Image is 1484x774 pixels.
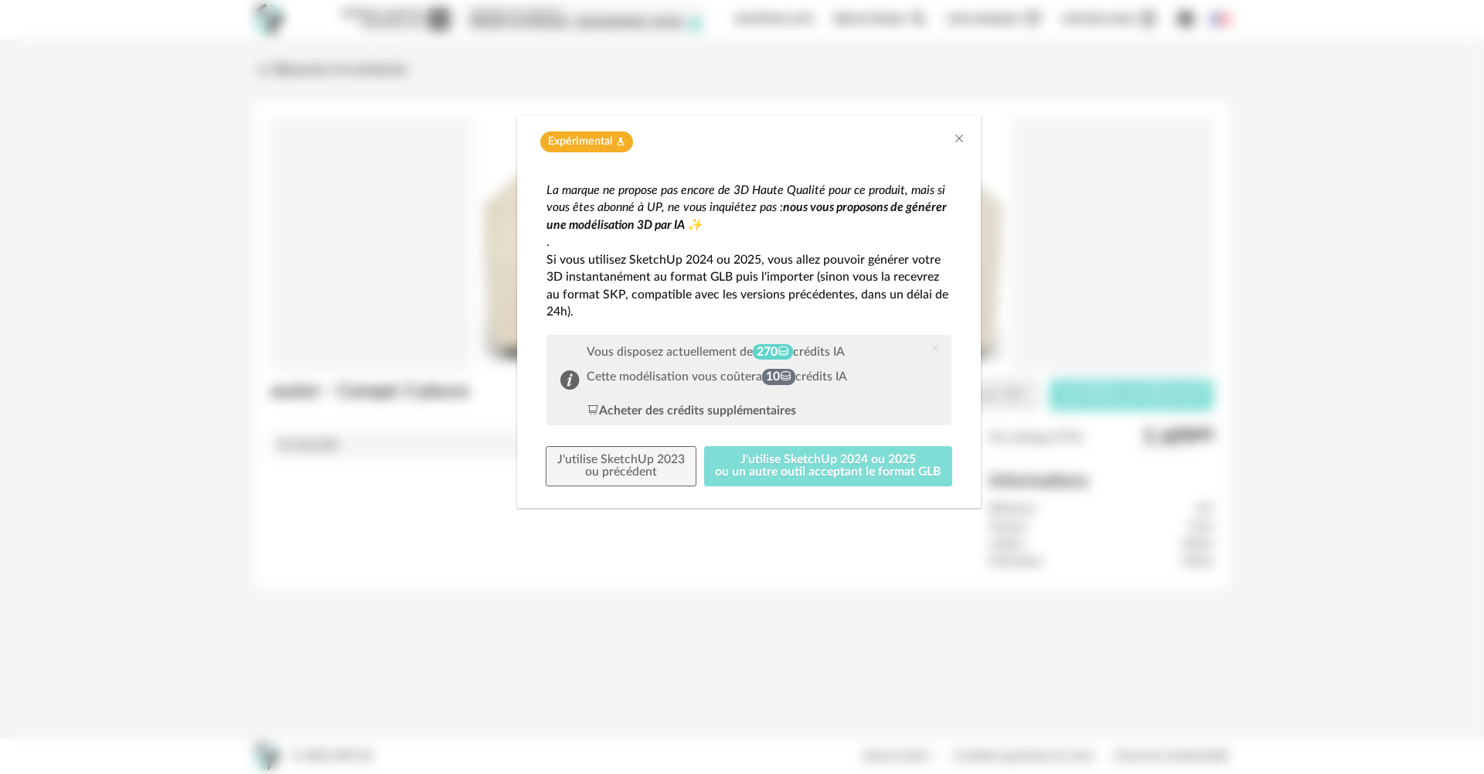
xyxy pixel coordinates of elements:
[517,116,981,508] div: dialog
[546,201,947,231] em: nous vous proposons de générer une modélisation 3D par IA ✨
[587,370,847,384] div: Cette modélisation vous coûtera crédits IA
[704,446,953,486] button: J'utilise SketchUp 2024 ou 2025ou un autre outil acceptant le format GLB
[753,344,793,360] span: 270
[953,131,965,148] button: Close
[762,369,795,385] span: 10
[546,251,951,321] p: Si vous utilisez SketchUp 2024 ou 2025, vous allez pouvoir générer votre 3D instantanément au for...
[546,184,945,214] em: La marque ne propose pas encore de 3D Haute Qualité pour ce produit, mais si vous êtes abonné à U...
[587,345,847,360] div: Vous disposez actuellement de crédits IA
[616,135,625,149] span: Flask icon
[546,234,951,251] p: .
[546,446,696,486] button: J'utilise SketchUp 2023ou précédent
[587,402,796,420] div: Acheter des crédits supplémentaires
[548,135,612,149] span: Expérimental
